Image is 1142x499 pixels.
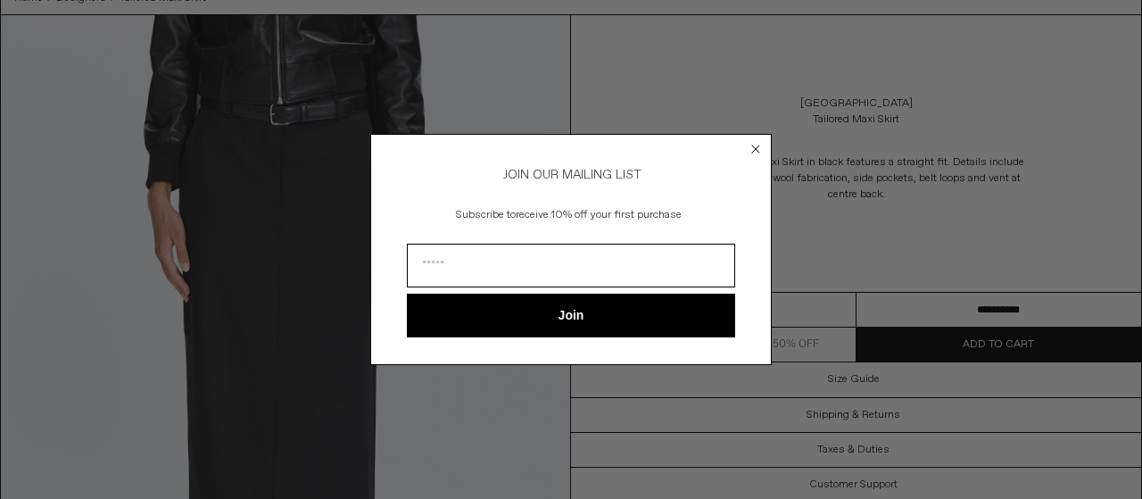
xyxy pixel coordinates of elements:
[456,208,516,222] span: Subscribe to
[516,208,682,222] span: receive 10% off your first purchase
[407,244,735,287] input: Email
[501,167,641,183] span: JOIN OUR MAILING LIST
[747,140,765,158] button: Close dialog
[407,294,735,337] button: Join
